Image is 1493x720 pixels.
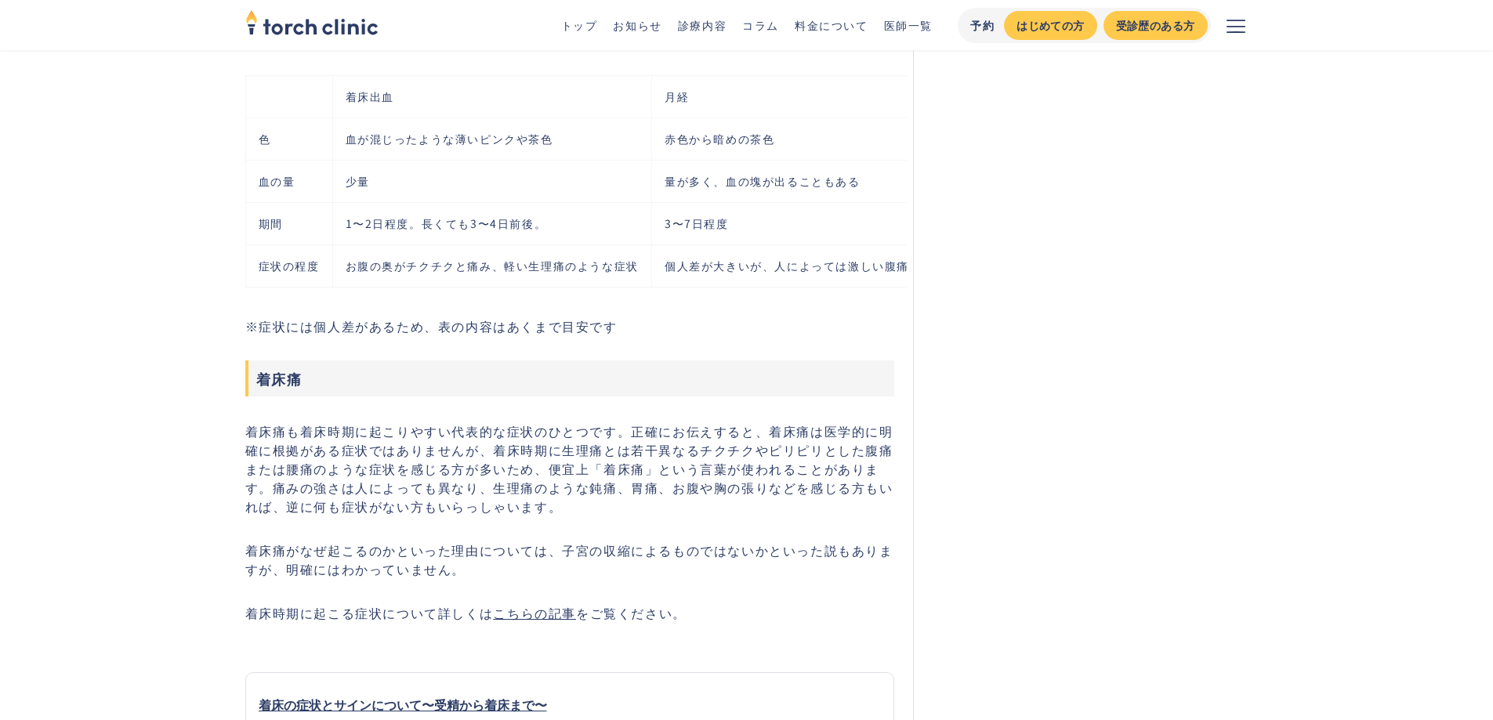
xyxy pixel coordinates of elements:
[651,202,1031,244] td: 3〜7日程度
[245,541,895,578] p: 着床痛がなぜ起こるのかといった理由については、子宮の収縮によるものではないかといった説もありますが、明確にはわかっていません。
[651,75,1031,118] td: 月経
[245,5,379,39] img: torch clinic
[332,118,651,160] td: 血が混じったような薄いピンクや茶色
[245,603,895,622] p: 着床時期に起こる症状について詳しくは をご覧ください。
[678,17,727,33] a: 診療内容
[332,75,651,118] td: 着床出血
[245,118,332,160] td: 色
[795,17,868,33] a: 料金について
[651,244,1031,287] td: 個人差が大きいが、人によっては激しい腹痛が起こることもある
[651,160,1031,202] td: 量が多く、血の塊が出ることもある
[561,17,598,33] a: トップ
[651,118,1031,160] td: 赤色から暗めの茶色
[245,11,379,39] a: home
[245,317,895,335] p: ※症状には個人差があるため、表の内容はあくまで目安です
[1016,17,1084,34] div: はじめての方
[245,360,895,396] h3: 着床痛
[884,17,933,33] a: 医師一覧
[245,244,332,287] td: 症状の程度
[259,695,882,714] div: 着床の症状とサインについて〜受精から着床まで〜
[613,17,661,33] a: お知らせ
[1004,11,1096,40] a: はじめての方
[742,17,779,33] a: コラム
[970,17,995,34] div: 予約
[332,160,651,202] td: 少量
[332,244,651,287] td: お腹の奥がチクチクと痛み、軽い生理痛のような症状
[493,603,576,622] a: こちらの記事
[245,422,895,516] p: 着床痛も着床時期に起こりやすい代表的な症状のひとつです。正確にお伝えすると、着床痛は医学的に明確に根拠がある症状ではありませんが、着床時期に生理痛とは若干異なるチクチクやピリピリとした腹痛または...
[245,160,332,202] td: 血の量
[245,202,332,244] td: 期間
[332,202,651,244] td: 1〜2日程度。長くても3〜4日前後。
[1103,11,1208,40] a: 受診歴のある方
[1116,17,1195,34] div: 受診歴のある方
